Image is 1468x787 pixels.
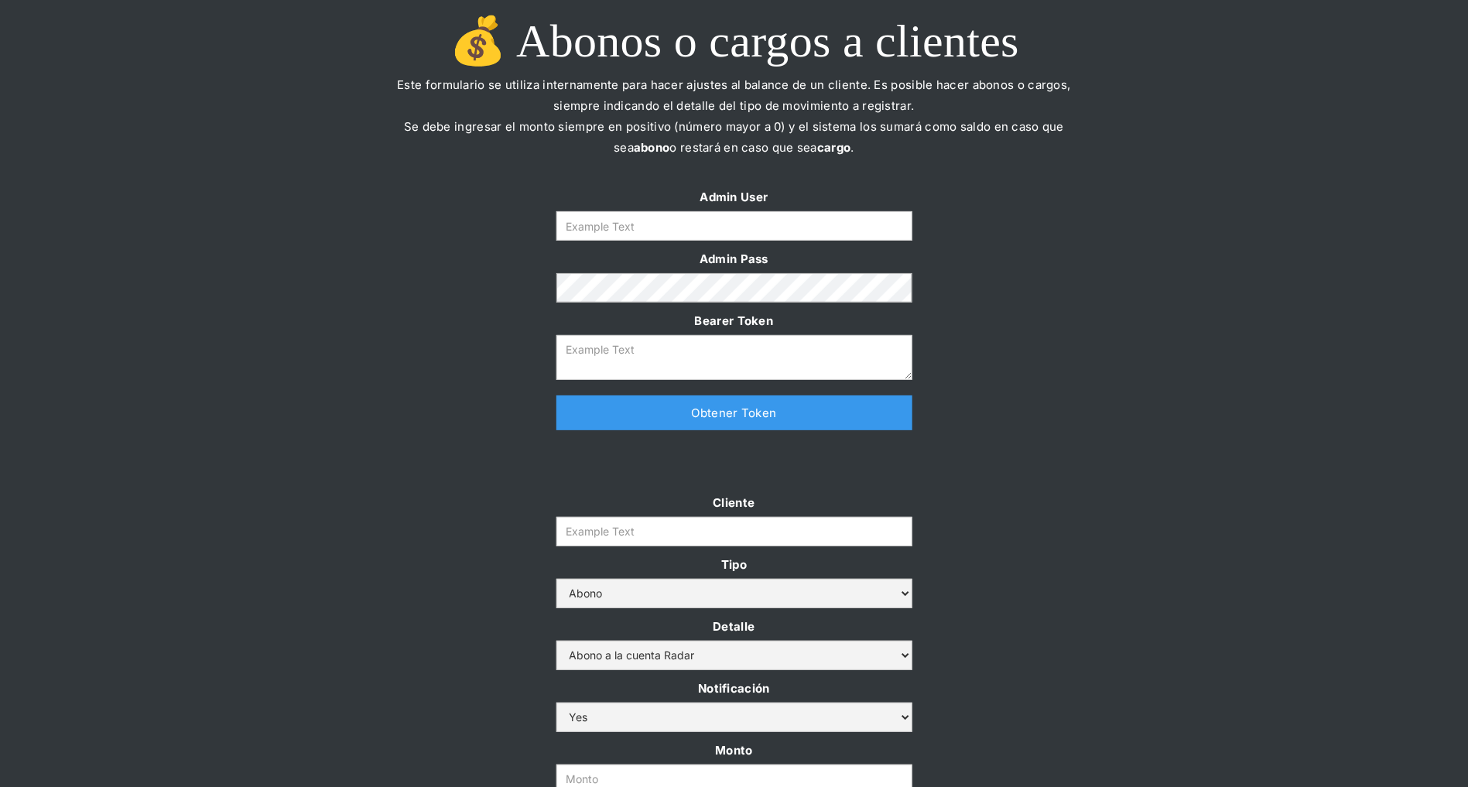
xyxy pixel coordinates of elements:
[556,395,912,430] a: Obtener Token
[556,517,912,546] input: Example Text
[386,74,1083,179] p: Este formulario se utiliza internamente para hacer ajustes al balance de un cliente. Es posible h...
[556,740,912,761] label: Monto
[634,140,670,155] strong: abono
[556,678,912,699] label: Notificación
[556,616,912,637] label: Detalle
[556,186,912,380] form: Form
[556,554,912,575] label: Tipo
[556,186,912,207] label: Admin User
[556,211,912,241] input: Example Text
[817,140,851,155] strong: cargo
[386,15,1083,67] h1: 💰 Abonos o cargos a clientes
[556,492,912,513] label: Cliente
[556,310,912,331] label: Bearer Token
[556,248,912,269] label: Admin Pass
